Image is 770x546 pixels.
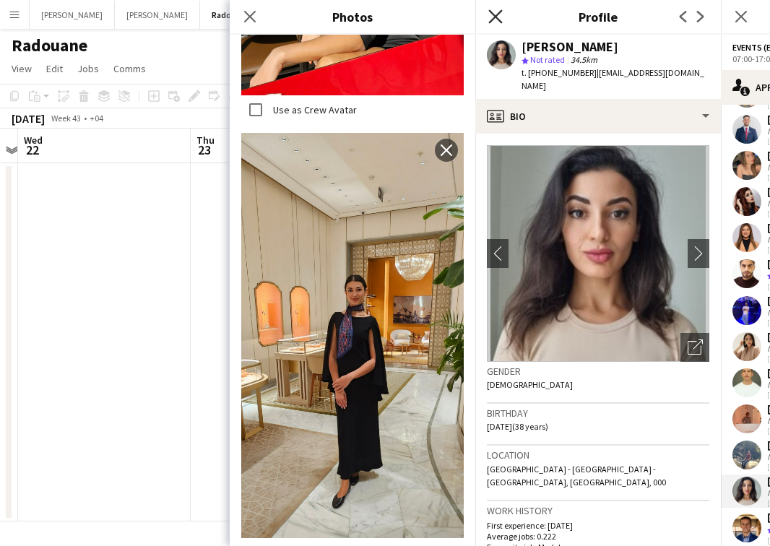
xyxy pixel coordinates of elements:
span: [DEMOGRAPHIC_DATA] [487,379,573,390]
div: Bio [475,99,721,134]
span: Not rated [530,54,565,65]
img: Crew avatar or photo [487,145,709,362]
button: [PERSON_NAME] [30,1,115,29]
p: Average jobs: 0.222 [487,531,709,542]
h3: Profile [475,7,721,26]
span: [GEOGRAPHIC_DATA] - [GEOGRAPHIC_DATA] - [GEOGRAPHIC_DATA], [GEOGRAPHIC_DATA], 000 [487,464,666,487]
a: Edit [40,59,69,78]
span: Jobs [77,62,99,75]
div: +04 [90,113,103,123]
a: View [6,59,38,78]
span: 22 [22,142,43,158]
h1: Radouane [12,35,87,56]
h3: Location [487,448,709,461]
span: | [EMAIL_ADDRESS][DOMAIN_NAME] [522,67,704,91]
img: Crew photo 1020505 [241,133,464,539]
span: Week 43 [48,113,84,123]
span: 34.5km [568,54,600,65]
h3: Photos [230,7,475,26]
div: [DATE] [12,111,45,126]
h3: Work history [487,504,709,517]
span: View [12,62,32,75]
span: Thu [196,134,215,147]
a: Comms [108,59,152,78]
h3: Gender [487,365,709,378]
label: Use as Crew Avatar [270,103,357,116]
span: 23 [194,142,215,158]
button: Radouane [200,1,263,29]
p: First experience: [DATE] [487,520,709,531]
a: Jobs [72,59,105,78]
span: Edit [46,62,63,75]
span: [DATE] (38 years) [487,421,548,432]
span: t. [PHONE_NUMBER] [522,67,597,78]
div: Open photos pop-in [680,333,709,362]
button: [PERSON_NAME] [115,1,200,29]
h3: Birthday [487,407,709,420]
span: Wed [24,134,43,147]
span: Comms [113,62,146,75]
div: [PERSON_NAME] [522,40,618,53]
